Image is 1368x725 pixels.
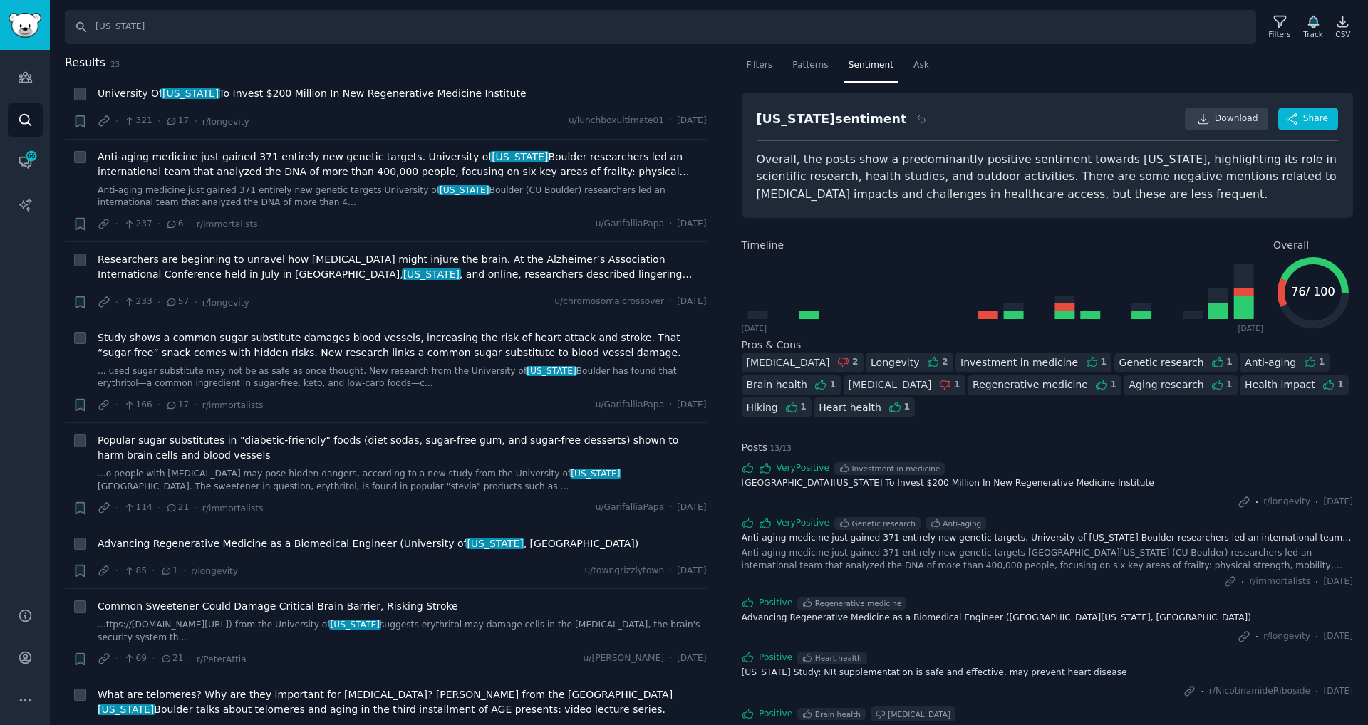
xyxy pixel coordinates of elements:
[677,115,706,127] span: [DATE]
[1263,496,1310,508] span: r/longevity
[852,356,859,369] div: 2
[115,217,118,231] span: ·
[669,399,672,412] span: ·
[759,708,792,721] span: Positive
[98,86,527,101] span: University Of To Invest $200 Million In New Regenerative Medicine Institute
[123,399,152,412] span: 166
[1238,323,1263,333] div: [DATE]
[98,599,458,614] span: Common Sweetener Could Damage Critical Brain Barrier, Risking Stroke
[1298,12,1327,42] button: Track
[98,536,638,551] a: Advancing Regenerative Medicine as a Biomedical Engineer (University of[US_STATE], [GEOGRAPHIC_DA...
[123,565,147,578] span: 85
[161,88,220,99] span: [US_STATE]
[1303,29,1322,39] div: Track
[596,399,665,412] span: u/GarifalliaPapa
[194,295,197,310] span: ·
[677,652,706,665] span: [DATE]
[1303,113,1328,125] span: Share
[194,114,197,129] span: ·
[202,117,249,127] span: r/longevity
[596,218,665,231] span: u/GarifalliaPapa
[466,538,525,549] span: [US_STATE]
[569,115,664,127] span: u/lunchboxultimate01
[1215,113,1258,125] span: Download
[669,565,672,578] span: ·
[329,620,381,630] span: [US_STATE]
[1337,379,1344,392] div: 1
[677,399,706,412] span: [DATE]
[1324,630,1353,643] span: [DATE]
[98,150,707,179] a: Anti-aging medicine just gained 371 entirely new genetic targets. University of[US_STATE]Boulder ...
[584,652,665,665] span: u/[PERSON_NAME]
[194,397,197,412] span: ·
[1268,29,1290,39] div: Filters
[742,440,792,455] span: Posts
[1209,685,1310,698] span: r/NicotinamideRiboside
[669,296,672,308] span: ·
[189,217,192,231] span: ·
[1278,108,1338,130] button: Share
[123,652,147,665] span: 69
[123,501,152,514] span: 114
[160,652,184,665] span: 21
[197,654,247,664] span: r/PeterAttia
[1245,355,1296,370] div: Anti-aging
[98,184,707,209] a: Anti-aging medicine just gained 371 entirely new genetic targets University of[US_STATE]Boulder (...
[157,397,160,412] span: ·
[800,401,807,414] div: 1
[942,356,948,369] div: 2
[98,687,707,717] a: What are telomeres? Why are they important for [MEDICAL_DATA]? [PERSON_NAME] from the [GEOGRAPHIC...
[526,366,578,376] span: [US_STATE]
[1255,495,1258,510] span: ·
[742,477,1354,490] a: [GEOGRAPHIC_DATA][US_STATE] To Invest $200 Million In New Regenerative Medicine Institute
[183,563,186,578] span: ·
[677,218,706,231] span: [DATE]
[815,709,861,719] div: Brain health
[669,652,672,665] span: ·
[1324,496,1353,508] span: [DATE]
[1315,495,1318,510] span: ·
[747,355,830,370] div: [MEDICAL_DATA]
[25,151,38,161] span: 66
[1129,377,1203,392] div: Aging research
[1226,379,1233,392] div: 1
[954,379,960,392] div: 1
[98,433,707,463] a: Popular sugar substitutes in "diabetic-friendly" foods (diet sodas, sugar-free gum, and sugar-fre...
[1315,575,1318,590] span: ·
[888,709,950,719] div: [MEDICAL_DATA]
[757,110,907,128] div: [US_STATE] sentiment
[819,400,881,415] div: Heart health
[742,339,802,350] span: Pros & Cons
[115,501,118,516] span: ·
[742,238,784,253] span: Timeline
[115,563,118,578] span: ·
[202,298,249,308] span: r/longevity
[757,151,1339,204] div: Overall, the posts show a predominantly positive sentiment towards [US_STATE], highlighting its r...
[202,400,264,410] span: r/immortalists
[189,652,192,667] span: ·
[1315,684,1318,699] span: ·
[115,397,118,412] span: ·
[438,185,490,195] span: [US_STATE]
[1319,356,1325,369] div: 1
[747,59,773,72] span: Filters
[770,444,792,452] span: 13 / 13
[96,704,155,715] span: [US_STATE]
[747,400,778,415] div: Hiking
[596,501,665,514] span: u/GarifalliaPapa
[165,296,189,308] span: 57
[165,399,189,412] span: 17
[1185,108,1268,130] a: Download
[98,252,707,282] a: Researchers are beginning to unravel how [MEDICAL_DATA] might injure the brain. At the Alzheimer’...
[677,501,706,514] span: [DATE]
[98,150,707,179] span: Anti-aging medicine just gained 371 entirely new genetic targets. University of Boulder researche...
[490,151,549,162] span: [US_STATE]
[742,612,1354,625] a: Advancing Regenerative Medicine as a Biomedical Engineer ([GEOGRAPHIC_DATA][US_STATE], [GEOGRAPHI...
[1241,575,1244,590] span: ·
[110,60,120,68] span: 23
[65,54,105,72] span: Results
[202,504,264,513] span: r/immortalists
[98,365,707,390] a: ... used sugar substitute may not be as safe as once thought. New research from the University of...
